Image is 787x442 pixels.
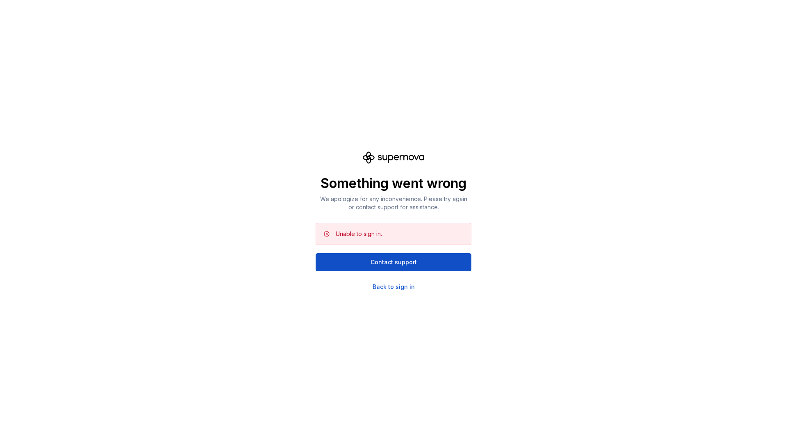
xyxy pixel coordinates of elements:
span: Contact support [371,258,417,266]
button: Contact support [316,253,471,271]
p: We apologize for any inconvenience. Please try again or contact support for assistance. [316,195,471,211]
div: Unable to sign in. [336,230,382,238]
p: Something went wrong [316,175,471,192]
a: Back to sign in [373,283,415,291]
